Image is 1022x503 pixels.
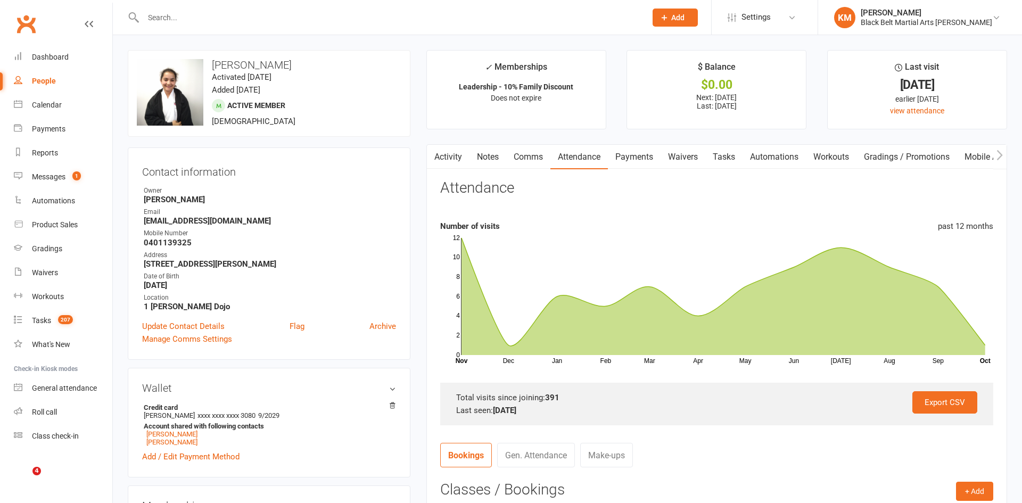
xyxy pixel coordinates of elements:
div: Mobile Number [144,228,396,238]
div: Calendar [32,101,62,109]
a: Messages 1 [14,165,112,189]
h3: Wallet [142,382,396,394]
a: Archive [369,320,396,333]
a: Workouts [806,145,856,169]
div: $ Balance [698,60,736,79]
a: General attendance kiosk mode [14,376,112,400]
strong: 0401139325 [144,238,396,248]
strong: 391 [545,393,559,402]
span: 207 [58,315,73,324]
a: Clubworx [13,11,39,37]
a: Waivers [661,145,705,169]
div: Reports [32,149,58,157]
span: 1 [72,171,81,180]
button: Add [653,9,698,27]
span: Settings [741,5,771,29]
a: Bookings [440,443,492,467]
div: KM [834,7,855,28]
strong: Leadership - 10% Family Discount [459,83,573,91]
div: Workouts [32,292,64,301]
strong: [DATE] [144,281,396,290]
a: Update Contact Details [142,320,225,333]
div: Roll call [32,408,57,416]
div: past 12 months [938,220,993,233]
strong: Number of visits [440,221,500,231]
span: xxxx xxxx xxxx 3080 [197,411,256,419]
iframe: Intercom live chat [11,467,36,492]
a: Flag [290,320,304,333]
a: Manage Comms Settings [142,333,232,345]
time: Added [DATE] [212,85,260,95]
div: Automations [32,196,75,205]
a: Automations [14,189,112,213]
a: Notes [469,145,506,169]
div: earlier [DATE] [837,93,997,105]
button: + Add [956,482,993,501]
li: [PERSON_NAME] [142,402,396,448]
span: [DEMOGRAPHIC_DATA] [212,117,295,126]
a: Automations [743,145,806,169]
div: What's New [32,340,70,349]
div: Gradings [32,244,62,253]
div: [PERSON_NAME] [861,8,992,18]
div: Location [144,293,396,303]
a: Gen. Attendance [497,443,575,467]
span: Does not expire [491,94,541,102]
strong: [STREET_ADDRESS][PERSON_NAME] [144,259,396,269]
div: Payments [32,125,65,133]
a: Gradings [14,237,112,261]
div: Owner [144,186,396,196]
div: Date of Birth [144,271,396,282]
a: People [14,69,112,93]
div: Messages [32,172,65,181]
div: [DATE] [837,79,997,90]
a: Payments [608,145,661,169]
div: Black Belt Martial Arts [PERSON_NAME] [861,18,992,27]
h3: Contact information [142,162,396,178]
div: Product Sales [32,220,78,229]
a: Waivers [14,261,112,285]
div: Class check-in [32,432,79,440]
div: Dashboard [32,53,69,61]
div: Tasks [32,316,51,325]
h3: Attendance [440,180,514,196]
a: Attendance [550,145,608,169]
div: Memberships [485,60,547,80]
a: Export CSV [912,391,977,414]
a: Gradings / Promotions [856,145,957,169]
p: Next: [DATE] Last: [DATE] [637,93,796,110]
div: General attendance [32,384,97,392]
a: Add / Edit Payment Method [142,450,240,463]
span: 9/2029 [258,411,279,419]
a: Calendar [14,93,112,117]
a: Product Sales [14,213,112,237]
strong: Credit card [144,403,391,411]
a: Mobile App [957,145,1015,169]
span: 4 [32,467,41,475]
div: Waivers [32,268,58,277]
img: image1642574350.png [137,59,203,126]
a: Make-ups [580,443,633,467]
div: Email [144,207,396,217]
a: Activity [427,145,469,169]
input: Search... [140,10,639,25]
a: Dashboard [14,45,112,69]
time: Activated [DATE] [212,72,271,82]
a: view attendance [890,106,944,115]
a: Workouts [14,285,112,309]
span: Add [671,13,685,22]
strong: 1 [PERSON_NAME] Dojo [144,302,396,311]
a: What's New [14,333,112,357]
strong: [DATE] [493,406,516,415]
div: Address [144,250,396,260]
a: Payments [14,117,112,141]
div: Last visit [895,60,939,79]
a: Tasks 207 [14,309,112,333]
div: Total visits since joining: [456,391,977,404]
a: Class kiosk mode [14,424,112,448]
div: People [32,77,56,85]
span: Active member [227,101,285,110]
a: [PERSON_NAME] [146,438,197,446]
strong: Account shared with following contacts [144,422,391,430]
div: $0.00 [637,79,796,90]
